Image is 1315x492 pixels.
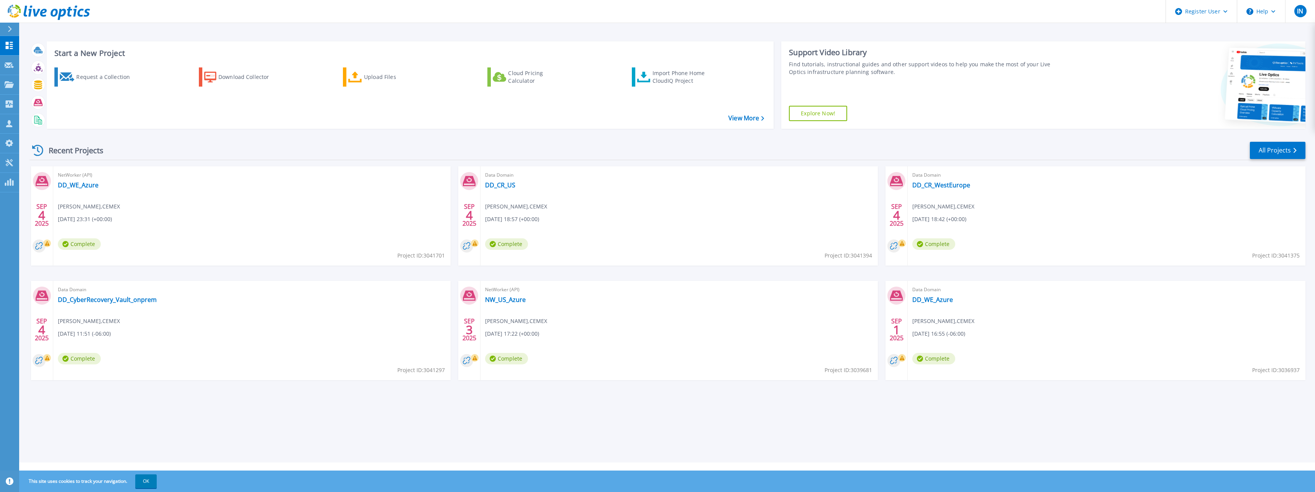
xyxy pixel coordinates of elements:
[485,296,526,303] a: NW_US_Azure
[397,366,445,374] span: Project ID: 3041297
[364,69,425,85] div: Upload Files
[508,69,569,85] div: Cloud Pricing Calculator
[1250,142,1305,159] a: All Projects
[485,317,547,325] span: [PERSON_NAME] , CEMEX
[1252,251,1300,260] span: Project ID: 3041375
[912,238,955,250] span: Complete
[38,212,45,218] span: 4
[485,171,873,179] span: Data Domain
[485,285,873,294] span: NetWorker (API)
[825,251,872,260] span: Project ID: 3041394
[58,202,120,211] span: [PERSON_NAME] , CEMEX
[889,201,904,229] div: SEP 2025
[789,106,847,121] a: Explore Now!
[485,202,547,211] span: [PERSON_NAME] , CEMEX
[912,353,955,364] span: Complete
[58,238,101,250] span: Complete
[893,212,900,218] span: 4
[912,215,966,223] span: [DATE] 18:42 (+00:00)
[34,316,49,344] div: SEP 2025
[889,316,904,344] div: SEP 2025
[1297,8,1303,14] span: IN
[54,67,140,87] a: Request a Collection
[485,215,539,223] span: [DATE] 18:57 (+00:00)
[30,141,114,160] div: Recent Projects
[487,67,573,87] a: Cloud Pricing Calculator
[58,181,98,189] a: DD_WE_Azure
[485,353,528,364] span: Complete
[789,61,1062,76] div: Find tutorials, instructional guides and other support videos to help you make the most of your L...
[58,353,101,364] span: Complete
[789,48,1062,57] div: Support Video Library
[893,326,900,333] span: 1
[34,201,49,229] div: SEP 2025
[912,317,974,325] span: [PERSON_NAME] , CEMEX
[38,326,45,333] span: 4
[58,215,112,223] span: [DATE] 23:31 (+00:00)
[54,49,764,57] h3: Start a New Project
[76,69,138,85] div: Request a Collection
[912,330,965,338] span: [DATE] 16:55 (-06:00)
[912,202,974,211] span: [PERSON_NAME] , CEMEX
[653,69,712,85] div: Import Phone Home CloudIQ Project
[485,181,515,189] a: DD_CR_US
[343,67,428,87] a: Upload Files
[912,285,1300,294] span: Data Domain
[825,366,872,374] span: Project ID: 3039681
[58,317,120,325] span: [PERSON_NAME] , CEMEX
[135,474,157,488] button: OK
[462,316,477,344] div: SEP 2025
[912,181,970,189] a: DD_CR_WestEurope
[397,251,445,260] span: Project ID: 3041701
[485,330,539,338] span: [DATE] 17:22 (+00:00)
[728,115,764,122] a: View More
[199,67,284,87] a: Download Collector
[58,296,157,303] a: DD_CyberRecovery_Vault_onprem
[58,330,111,338] span: [DATE] 11:51 (-06:00)
[462,201,477,229] div: SEP 2025
[1252,366,1300,374] span: Project ID: 3036937
[912,296,953,303] a: DD_WE_Azure
[466,212,473,218] span: 4
[58,171,446,179] span: NetWorker (API)
[58,285,446,294] span: Data Domain
[466,326,473,333] span: 3
[485,238,528,250] span: Complete
[218,69,280,85] div: Download Collector
[21,474,157,488] span: This site uses cookies to track your navigation.
[912,171,1300,179] span: Data Domain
